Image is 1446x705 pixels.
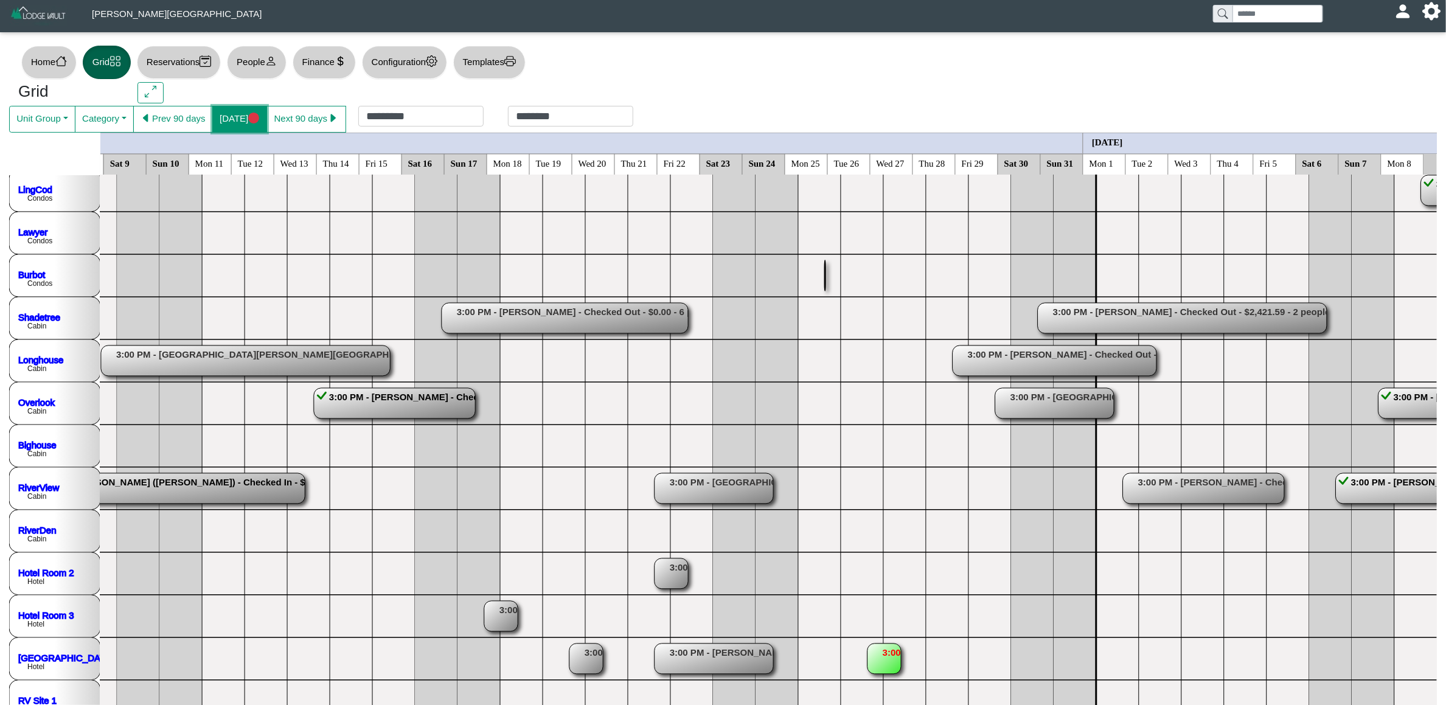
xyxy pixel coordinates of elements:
text: Mon 11 [195,158,224,168]
svg: calendar2 check [200,55,211,67]
text: Mon 18 [493,158,522,168]
a: RV Site 1 [18,695,57,705]
text: Wed 20 [579,158,607,168]
text: Wed 3 [1175,158,1198,168]
button: Financecurrency dollar [293,46,356,79]
text: Hotel [27,577,44,586]
text: Cabin [27,407,46,415]
button: [DATE]circle fill [212,106,267,133]
a: Bighouse [18,439,57,450]
a: [GEOGRAPHIC_DATA] 4 [18,652,121,662]
text: Condos [27,194,52,203]
button: Homehouse [21,46,77,79]
button: arrows angle expand [137,82,164,104]
img: Z [10,5,68,26]
text: Mon 8 [1388,158,1412,168]
a: Lawyer [18,226,47,237]
text: Sun 7 [1345,158,1368,168]
text: Thu 28 [919,158,945,168]
text: Cabin [27,322,46,330]
button: Templatesprinter [453,46,526,79]
text: Wed 27 [877,158,905,168]
text: Thu 14 [323,158,349,168]
text: Sun 10 [153,158,179,168]
text: Cabin [27,364,46,373]
text: Thu 21 [621,158,647,168]
svg: grid [109,55,121,67]
svg: caret left fill [141,113,152,124]
text: Thu 4 [1217,158,1239,168]
text: Sun 24 [749,158,776,168]
button: Category [75,106,134,133]
text: Tue 2 [1132,158,1153,168]
text: Sat 23 [706,158,731,168]
svg: currency dollar [335,55,346,67]
text: [DATE] [1092,137,1123,147]
text: Tue 19 [536,158,561,168]
button: Configurationgear [362,46,447,79]
text: Mon 25 [791,158,820,168]
a: LingCod [18,184,52,194]
text: Tue 26 [834,158,860,168]
text: Sat 16 [408,158,433,168]
text: Sat 30 [1004,158,1029,168]
text: Fri 22 [664,158,686,168]
text: Hotel [27,662,44,671]
svg: house [55,55,67,67]
svg: caret right fill [327,113,339,124]
input: Check out [508,106,633,127]
text: Condos [27,279,52,288]
button: Reservationscalendar2 check [137,46,221,79]
button: Peopleperson [227,46,286,79]
button: caret left fillPrev 90 days [133,106,213,133]
text: Sat 6 [1302,158,1323,168]
svg: printer [504,55,516,67]
text: Cabin [27,535,46,543]
svg: gear [426,55,437,67]
text: Tue 12 [238,158,263,168]
svg: circle fill [248,113,260,124]
svg: search [1218,9,1228,18]
text: Condos [27,237,52,245]
svg: person [265,55,277,67]
button: Next 90 dayscaret right fill [266,106,346,133]
text: Wed 13 [280,158,308,168]
text: Sun 31 [1047,158,1074,168]
h3: Grid [18,82,119,102]
a: RiverDen [18,524,57,535]
text: Fri 15 [366,158,388,168]
input: Check in [358,106,484,127]
text: Mon 1 [1090,158,1114,168]
svg: arrows angle expand [145,86,156,97]
text: Sat 9 [110,158,130,168]
a: Shadetree [18,311,60,322]
text: Cabin [27,492,46,501]
a: Overlook [18,397,55,407]
text: Cabin [27,450,46,458]
a: Longhouse [18,354,63,364]
text: Fri 5 [1260,158,1277,168]
button: Unit Group [9,106,75,133]
a: Hotel Room 2 [18,567,74,577]
text: Fri 29 [962,158,984,168]
a: RiverView [18,482,59,492]
a: Burbot [18,269,46,279]
a: Hotel Room 3 [18,609,74,620]
text: Sun 17 [451,158,478,168]
svg: person fill [1399,7,1408,16]
svg: gear fill [1427,7,1436,16]
text: Hotel [27,620,44,628]
button: Gridgrid [83,46,131,79]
